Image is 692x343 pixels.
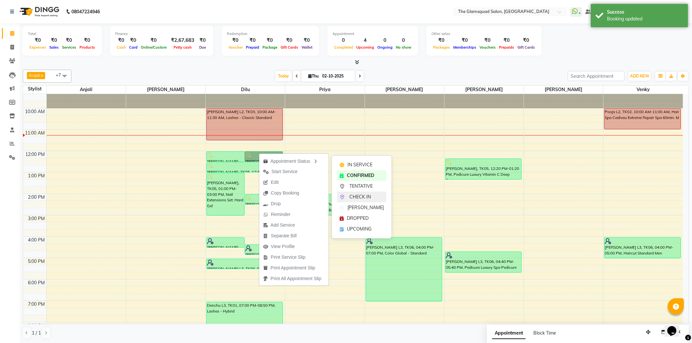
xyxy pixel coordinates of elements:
[394,45,413,50] span: No show
[245,245,283,254] div: [PERSON_NAME] L3, TK06, 04:20 PM-04:50 PM, Wax Premium - Full Legs
[275,71,292,81] span: Today
[497,37,516,44] div: ₹0
[207,162,283,172] div: [PERSON_NAME], TK05, 12:30 PM-01:00 PM, Wax Premium - Brazilian Under Arms
[207,173,244,215] div: [PERSON_NAME], TK05, 01:00 PM-03:00 PM, Nail Extensions Set: Hard Gel
[28,45,48,50] span: Expenses
[27,215,46,222] div: 3:00 PM
[376,37,394,44] div: 0
[349,194,371,200] span: CHECK IN
[28,31,97,37] div: Total
[32,330,41,337] span: 1 / 1
[271,275,321,282] span: Print All Appointment Slip
[524,86,603,94] span: [PERSON_NAME]
[478,37,497,44] div: ₹0
[271,200,281,207] span: Drop
[227,37,244,44] div: ₹0
[206,86,285,94] span: Dilu
[48,45,60,50] span: Sales
[333,31,413,37] div: Appointment
[333,37,355,44] div: 0
[29,73,40,78] span: Anjali
[263,266,268,270] img: printapt.png
[445,159,521,179] div: [PERSON_NAME], TK05, 12:20 PM-01:20 PM, Pedicure Luxury Vitamin C Deep Detan
[492,327,526,339] span: Appointment
[431,31,537,37] div: Other sales
[78,45,97,50] span: Products
[394,37,413,44] div: 0
[444,86,524,94] span: [PERSON_NAME]
[604,109,681,129] div: Pooja L2, TK02, 10:00 AM-11:00 AM, Hair Spa Cadiveu Extreme Repair Spa 60min. M
[40,73,43,78] a: x
[207,259,283,269] div: [PERSON_NAME] L3, TK06, 05:00 PM-05:30 PM, Wax Premium - Under Arms
[347,215,369,222] span: DROPPED
[24,130,46,136] div: 11:00 AM
[452,37,478,44] div: ₹0
[227,31,314,37] div: Redemption
[630,74,649,78] span: ADD NEW
[24,151,46,158] div: 12:00 PM
[347,226,371,232] span: UPCOMING
[355,45,376,50] span: Upcoming
[445,252,521,272] div: [PERSON_NAME] L3, TK06, 04:40 PM-05:40 PM, Pedicure Luxury Spa Pedicure
[24,108,46,115] div: 10:00 AM
[347,172,374,179] span: CONFIRMED
[244,45,261,50] span: Prepaid
[272,168,297,175] span: Start Service
[197,37,208,44] div: ₹0
[78,37,97,44] div: ₹0
[261,45,279,50] span: Package
[60,37,78,44] div: ₹0
[27,237,46,243] div: 4:00 PM
[279,37,300,44] div: ₹0
[431,45,452,50] span: Packages
[60,45,78,50] span: Services
[347,161,372,168] span: IN SERVICE
[48,37,60,44] div: ₹0
[17,3,61,21] img: logo
[207,152,244,161] div: [PERSON_NAME], TK05, 12:00 PM-12:30 PM, Wax Premium - Brazilian Under Arms
[271,265,315,271] span: Print Appointment Slip
[47,86,126,94] span: Anjali
[23,86,46,92] div: Stylist
[126,86,205,94] span: [PERSON_NAME]
[207,238,244,247] div: [PERSON_NAME] L3, TK06, 04:00 PM-04:30 PM, Wax Premium - Full Arms
[349,183,373,190] span: TENTATIVE
[376,45,394,50] span: Ongoing
[27,322,46,329] div: 8:00 PM
[516,37,537,44] div: ₹0
[207,109,283,140] div: [PERSON_NAME] L2, TK03, 10:00 AM-11:30 AM, Lashes - Classic Standard
[285,86,364,94] span: Priya
[300,45,314,50] span: Wallet
[452,45,478,50] span: Memberships
[27,172,46,179] div: 1:00 PM
[139,45,168,50] span: Online/Custom
[71,3,100,21] b: 08047224946
[27,194,46,201] div: 2:00 PM
[300,37,314,44] div: ₹0
[533,330,556,336] span: Block Time
[271,179,279,186] span: Edit
[497,45,516,50] span: Prepaids
[263,223,268,228] img: add-service.png
[168,37,197,44] div: ₹2,67,683
[478,45,497,50] span: Vouchers
[271,254,306,261] span: Print Service Slip
[271,232,297,239] span: Separate Bill
[604,238,681,258] div: [PERSON_NAME] L3, TK06, 04:00 PM-05:00 PM, Haircut Standard Men
[607,9,683,16] div: Success
[172,45,193,50] span: Petty cash
[568,71,625,81] input: Search Appointment
[56,72,66,77] span: +7
[271,243,295,250] span: View Profile
[227,45,244,50] span: Voucher
[27,301,46,308] div: 7:00 PM
[355,37,376,44] div: 4
[431,37,452,44] div: ₹0
[347,204,384,211] span: [PERSON_NAME]
[366,238,442,301] div: [PERSON_NAME] L3, TK06, 04:00 PM-07:00 PM, Color Global - Standard
[127,37,139,44] div: ₹0
[263,159,268,164] img: apt_status.png
[607,16,683,22] div: Booking updated
[516,45,537,50] span: Gift Cards
[115,37,127,44] div: ₹0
